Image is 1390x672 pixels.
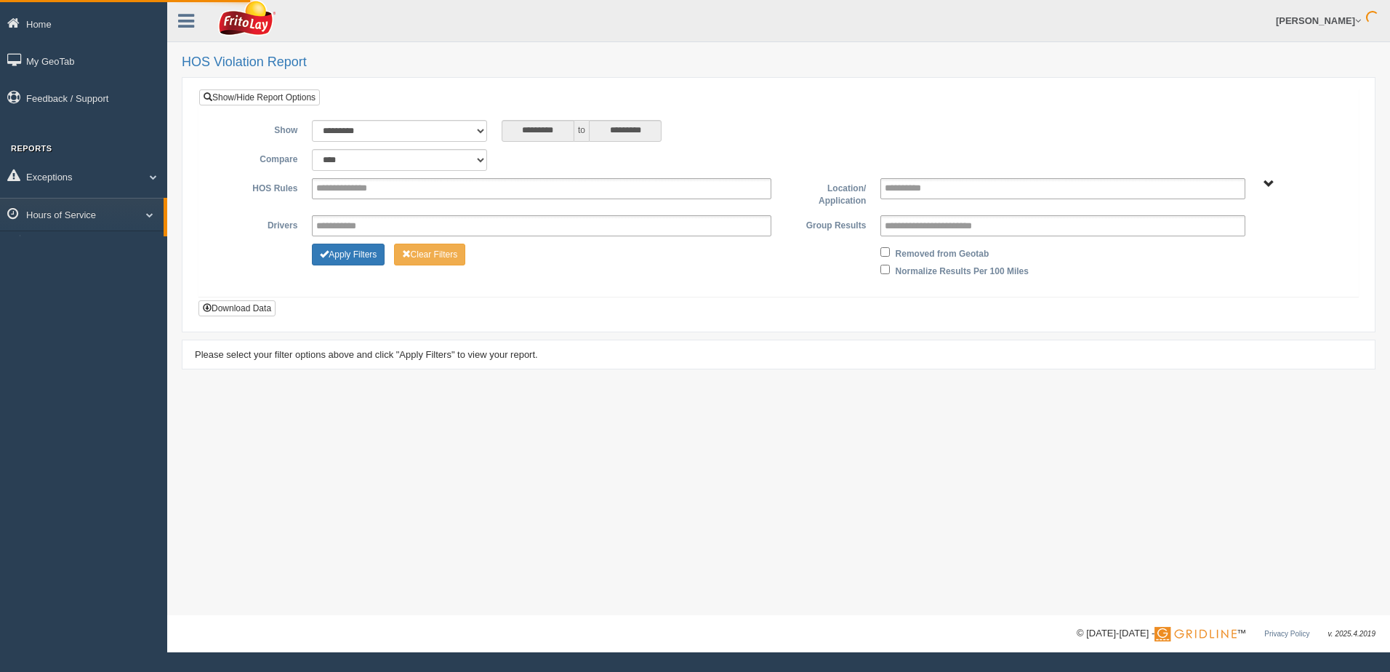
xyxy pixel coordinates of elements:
a: HOS Explanation Reports [26,235,164,261]
label: Removed from Geotab [896,244,989,261]
span: v. 2025.4.2019 [1328,630,1375,638]
img: Gridline [1154,627,1237,641]
button: Change Filter Options [394,244,466,265]
h2: HOS Violation Report [182,55,1375,70]
button: Download Data [198,300,276,316]
a: Privacy Policy [1264,630,1309,638]
label: Show [210,120,305,137]
div: © [DATE]-[DATE] - ™ [1077,626,1375,641]
label: HOS Rules [210,178,305,196]
span: to [574,120,589,142]
span: Please select your filter options above and click "Apply Filters" to view your report. [195,349,538,360]
label: Group Results [779,215,873,233]
label: Location/ Application [779,178,873,208]
label: Drivers [210,215,305,233]
button: Change Filter Options [312,244,385,265]
label: Normalize Results Per 100 Miles [896,261,1029,279]
a: Show/Hide Report Options [199,89,320,105]
label: Compare [210,149,305,167]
